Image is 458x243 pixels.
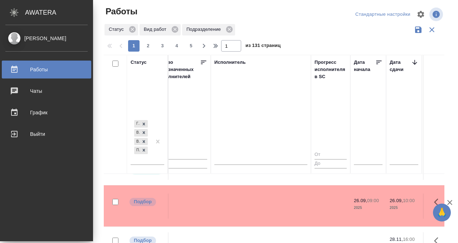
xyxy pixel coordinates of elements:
div: Готов к работе, В работе, В ожидании, Подбор [133,137,148,146]
button: 🙏 [433,204,451,221]
button: Здесь прячутся важные кнопки [430,194,447,211]
div: Чаты [5,86,88,96]
div: Подбор [134,147,140,154]
div: В ожидании [134,138,140,146]
input: От [157,151,207,159]
div: Готов к работе, В работе, В ожидании, Подбор [133,128,148,137]
a: Работы [2,61,91,78]
p: 16:00 [403,237,415,242]
div: График [5,107,88,118]
span: Работы [104,6,137,17]
button: 4 [171,40,182,52]
p: 09:00 [367,198,379,203]
a: Чаты [2,82,91,100]
span: 4 [171,42,182,49]
td: 0 [154,194,211,219]
div: split button [354,9,412,20]
a: Выйти [2,125,91,143]
span: из 131 страниц [245,41,281,52]
p: 26.09, [354,198,367,203]
span: 2 [142,42,154,49]
span: 🙏 [436,205,448,220]
div: AWATERA [25,5,93,20]
p: Вид работ [144,26,169,33]
div: Подразделение [182,24,235,35]
p: Подразделение [186,26,223,33]
span: 3 [157,42,168,49]
button: 5 [185,40,197,52]
span: 5 [185,42,197,49]
input: От [315,151,347,159]
a: График [2,104,91,121]
p: 28.11, [390,237,403,242]
button: 3 [157,40,168,52]
span: Посмотреть информацию [429,8,444,21]
div: Можно подбирать исполнителей [129,197,164,207]
p: 26.09, [390,198,403,203]
button: Сбросить фильтры [425,23,439,37]
div: Статус [131,59,147,66]
div: Готов к работе [134,120,140,128]
button: Сохранить фильтры [411,23,425,37]
div: [PERSON_NAME] [5,34,88,42]
p: Статус [109,26,126,33]
div: Вид работ [140,24,181,35]
div: Статус [104,24,138,35]
div: Исполнитель [214,59,246,66]
p: Подбор [134,198,152,205]
div: Прогресс исполнителя в SC [315,59,347,80]
div: Выйти [5,129,88,139]
div: Дата начала [354,59,375,73]
span: Настроить таблицу [412,6,429,23]
div: Кол-во неназначенных исполнителей [157,59,200,80]
div: В работе [134,129,140,137]
div: Готов к работе, В работе, В ожидании, Подбор [133,119,148,128]
div: Работы [5,64,88,75]
p: 2025 [390,204,418,211]
div: Дата сдачи [390,59,411,73]
input: До [315,159,347,168]
p: 10:00 [403,198,415,203]
button: 2 [142,40,154,52]
p: 2025 [354,204,383,211]
input: До [157,159,207,168]
div: Готов к работе, В работе, В ожидании, Подбор [133,146,148,155]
